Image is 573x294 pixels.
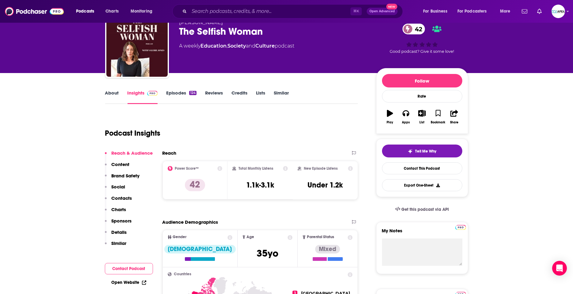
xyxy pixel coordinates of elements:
button: Reach & Audience [105,150,153,161]
button: Share [446,106,462,128]
h2: Total Monthly Listens [239,166,273,171]
span: Gender [173,235,187,239]
img: Podchaser Pro [147,91,158,96]
div: Search podcasts, credits, & more... [178,4,409,18]
button: Charts [105,207,126,218]
img: Podchaser Pro [455,225,466,230]
span: 42 [409,24,425,34]
button: Sponsors [105,218,132,229]
div: Rate [382,90,462,103]
button: open menu [496,6,518,16]
button: Play [382,106,398,128]
a: Open Website [112,280,146,285]
button: Open AdvancedNew [367,8,398,15]
button: open menu [419,6,455,16]
a: Culture [256,43,275,49]
button: Similar [105,240,127,252]
a: Show notifications dropdown [519,6,530,17]
div: Bookmark [431,121,445,124]
button: Bookmark [430,106,446,128]
img: The Selfish Woman [106,15,168,77]
a: Similar [274,90,289,104]
div: Mixed [315,245,340,253]
a: Education [201,43,227,49]
p: Reach & Audience [112,150,153,156]
span: Get this podcast via API [401,207,449,212]
span: Monitoring [131,7,152,16]
span: For Podcasters [457,7,487,16]
span: Charts [105,7,119,16]
a: Get this podcast via API [390,202,454,217]
div: 124 [189,91,196,95]
span: Good podcast? Give it some love! [390,49,454,54]
p: Contacts [112,195,132,201]
p: Content [112,161,130,167]
h2: Reach [162,150,177,156]
a: Episodes124 [166,90,196,104]
p: Details [112,229,127,235]
span: Open Advanced [369,10,395,13]
a: Pro website [455,224,466,230]
p: Sponsors [112,218,132,224]
p: Similar [112,240,127,246]
button: Apps [398,106,414,128]
button: Contacts [105,195,132,207]
button: Content [105,161,130,173]
button: Export One-Sheet [382,179,462,191]
div: [DEMOGRAPHIC_DATA] [164,245,236,253]
span: Tell Me Why [415,149,436,154]
button: List [414,106,430,128]
p: Social [112,184,125,190]
span: New [386,4,397,10]
span: 35 yo [257,247,278,259]
h3: Under 1.2k [308,180,343,190]
div: Share [450,121,458,124]
a: 42 [403,24,425,34]
a: InsightsPodchaser Pro [128,90,158,104]
input: Search podcasts, credits, & more... [189,6,350,16]
span: Countries [174,272,192,276]
a: About [105,90,119,104]
div: Open Intercom Messenger [552,261,567,276]
button: open menu [126,6,160,16]
label: My Notes [382,228,462,238]
div: A weekly podcast [179,42,295,50]
p: Charts [112,207,126,212]
a: Charts [101,6,122,16]
button: open menu [72,6,102,16]
h2: Power Score™ [175,166,199,171]
div: 42Good podcast? Give it some love! [376,20,468,58]
div: Apps [402,121,410,124]
h1: Podcast Insights [105,129,161,138]
span: , [227,43,228,49]
a: Reviews [205,90,223,104]
span: Podcasts [76,7,94,16]
h2: New Episode Listens [304,166,338,171]
a: Contact This Podcast [382,162,462,174]
a: Society [228,43,246,49]
div: Play [387,121,393,124]
img: tell me why sparkle [408,149,413,154]
img: User Profile [552,5,565,18]
button: Brand Safety [105,173,140,184]
span: More [500,7,510,16]
span: Age [246,235,254,239]
span: Logged in as Apex [552,5,565,18]
div: List [420,121,425,124]
h2: Audience Demographics [162,219,218,225]
span: Parental Status [307,235,334,239]
h3: 1.1k-3.1k [246,180,274,190]
button: tell me why sparkleTell Me Why [382,145,462,157]
button: open menu [453,6,496,16]
p: 42 [185,179,205,191]
span: For Business [423,7,447,16]
button: Details [105,229,127,241]
span: and [246,43,256,49]
button: Show profile menu [552,5,565,18]
a: Show notifications dropdown [535,6,544,17]
img: Podchaser - Follow, Share and Rate Podcasts [5,6,64,17]
a: Lists [256,90,265,104]
span: ⌘ K [350,7,362,15]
